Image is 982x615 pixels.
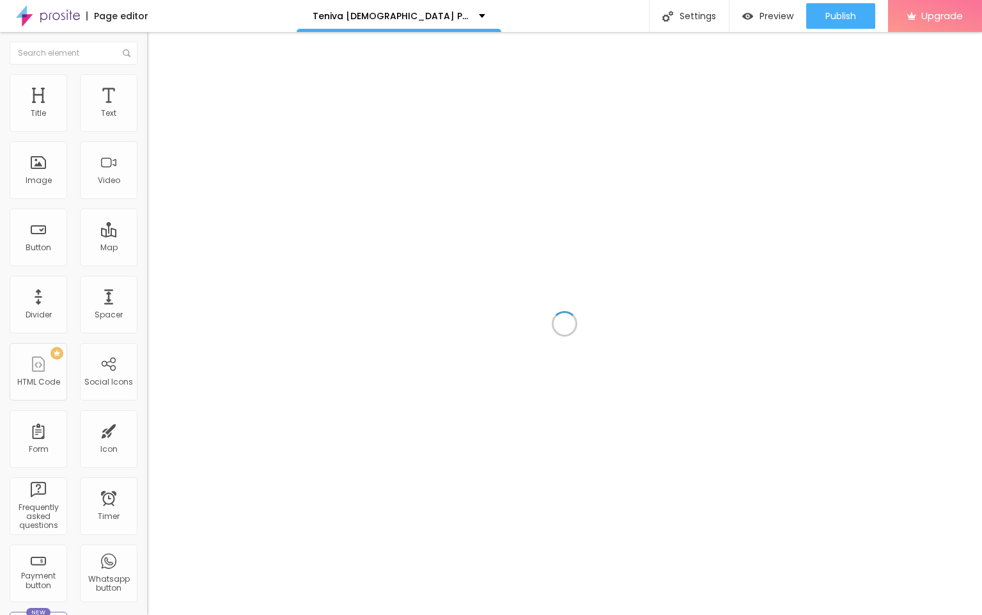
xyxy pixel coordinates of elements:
[86,12,148,20] div: Page editor
[123,49,130,57] img: Icone
[26,310,52,319] div: Divider
[98,512,120,521] div: Timer
[26,243,51,252] div: Button
[100,243,118,252] div: Map
[29,445,49,454] div: Form
[13,571,63,590] div: Payment button
[806,3,875,29] button: Publish
[729,3,806,29] button: Preview
[742,11,753,22] img: view-1.svg
[760,11,793,21] span: Preview
[95,310,123,319] div: Spacer
[101,109,116,118] div: Text
[10,42,137,65] input: Search element
[98,176,120,185] div: Video
[825,11,856,21] span: Publish
[84,378,133,387] div: Social Icons
[13,503,63,531] div: Frequently asked questions
[17,378,60,387] div: HTML Code
[662,11,673,22] img: Icone
[83,575,134,593] div: Whatsapp button
[313,12,469,20] p: Teniva [DEMOGRAPHIC_DATA] Performance Gummies [DEMOGRAPHIC_DATA] Performance Support
[31,109,46,118] div: Title
[26,176,52,185] div: Image
[921,10,963,21] span: Upgrade
[100,445,118,454] div: Icon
